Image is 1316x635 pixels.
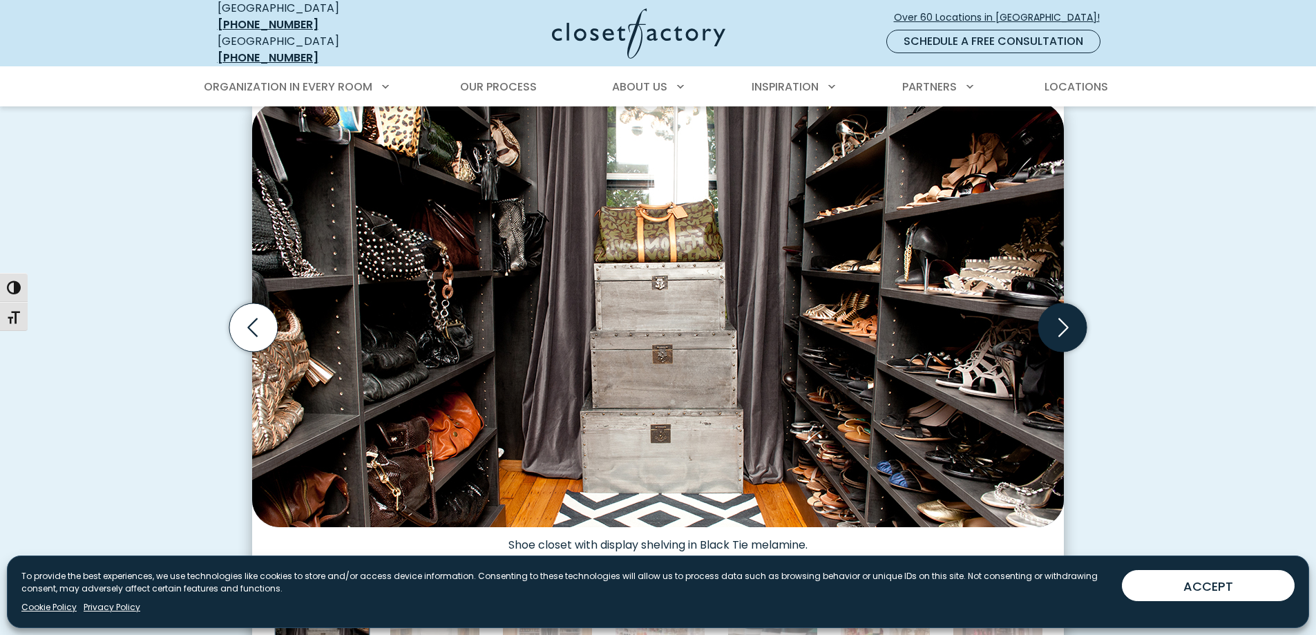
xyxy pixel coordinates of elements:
[893,6,1112,30] a: Over 60 Locations in [GEOGRAPHIC_DATA]!
[612,79,667,95] span: About Us
[1122,570,1295,601] button: ACCEPT
[21,570,1111,595] p: To provide the best experiences, we use technologies like cookies to store and/or access device i...
[224,298,283,357] button: Previous slide
[218,50,318,66] a: [PHONE_NUMBER]
[252,102,1064,527] img: Shoe closet with display shelving in Black Tie melamine.
[194,68,1123,106] nav: Primary Menu
[752,79,819,95] span: Inspiration
[204,79,372,95] span: Organization in Every Room
[886,30,1100,53] a: Schedule a Free Consultation
[84,601,140,614] a: Privacy Policy
[894,10,1111,25] span: Over 60 Locations in [GEOGRAPHIC_DATA]!
[21,601,77,614] a: Cookie Policy
[1045,79,1108,95] span: Locations
[1033,298,1092,357] button: Next slide
[902,79,957,95] span: Partners
[218,33,418,66] div: [GEOGRAPHIC_DATA]
[460,79,537,95] span: Our Process
[218,17,318,32] a: [PHONE_NUMBER]
[552,8,725,59] img: Closet Factory Logo
[252,527,1064,552] figcaption: Shoe closet with display shelving in Black Tie melamine.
